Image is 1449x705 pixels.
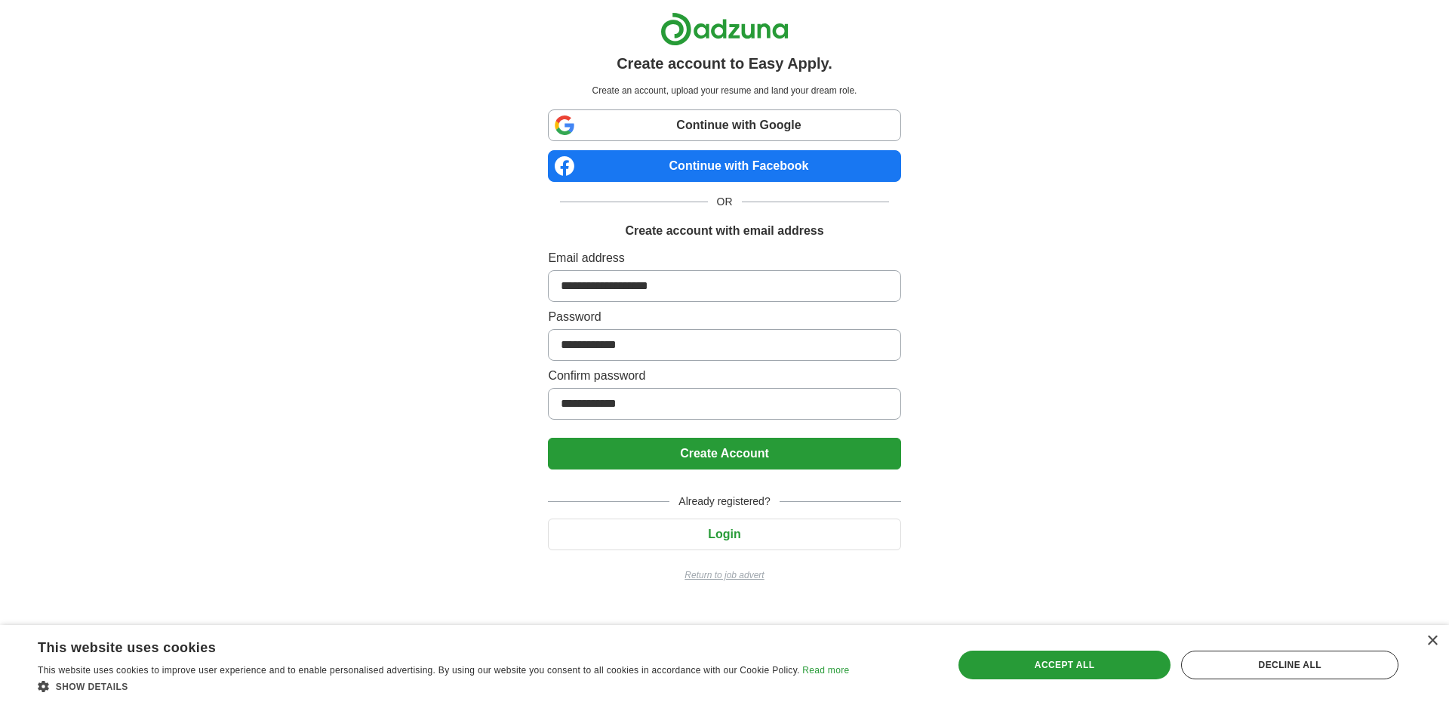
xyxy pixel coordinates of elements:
[548,249,900,267] label: Email address
[1181,651,1398,679] div: Decline all
[548,438,900,469] button: Create Account
[548,519,900,550] button: Login
[669,494,779,510] span: Already registered?
[38,634,811,657] div: This website uses cookies
[548,568,900,582] a: Return to job advert
[625,222,823,240] h1: Create account with email address
[548,367,900,385] label: Confirm password
[958,651,1171,679] div: Accept all
[617,52,832,75] h1: Create account to Easy Apply.
[38,665,800,676] span: This website uses cookies to improve user experience and to enable personalised advertising. By u...
[548,308,900,326] label: Password
[802,665,849,676] a: Read more, opens a new window
[56,682,128,692] span: Show details
[38,679,849,694] div: Show details
[708,194,742,210] span: OR
[660,12,789,46] img: Adzuna logo
[1426,636,1438,647] div: Close
[548,528,900,540] a: Login
[548,150,900,182] a: Continue with Facebook
[548,109,900,141] a: Continue with Google
[551,84,897,97] p: Create an account, upload your resume and land your dream role.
